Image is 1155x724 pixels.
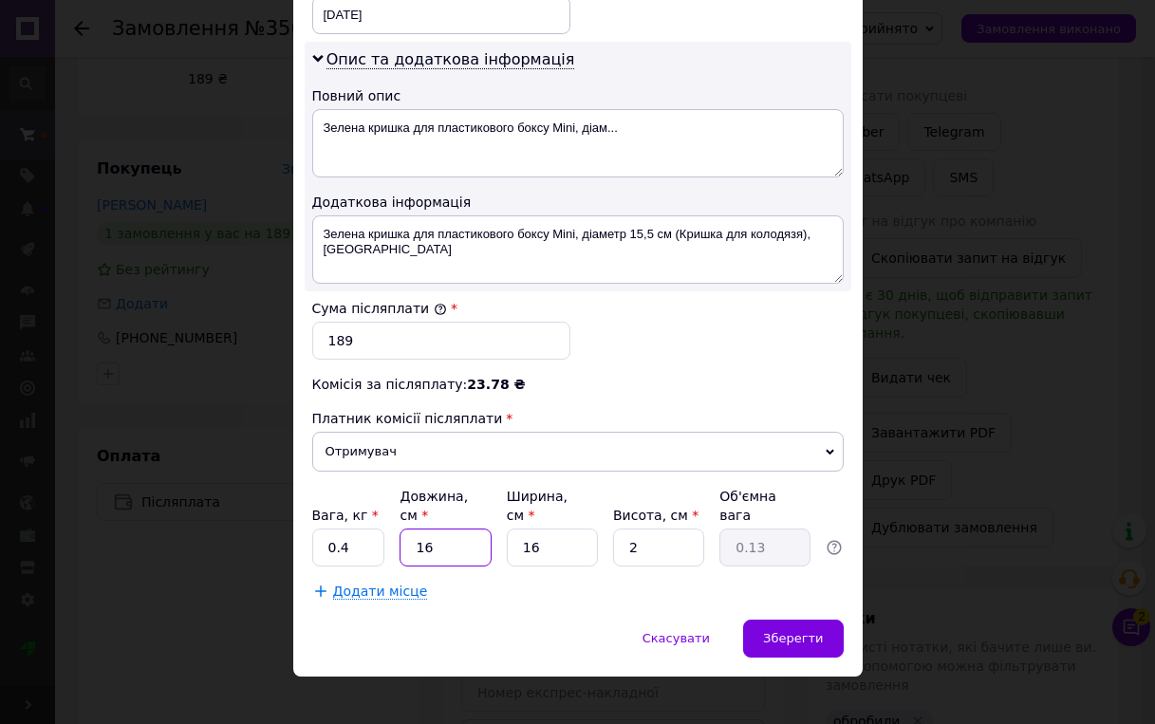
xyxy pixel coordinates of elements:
[400,489,468,523] label: Довжина, см
[643,631,710,645] span: Скасувати
[312,432,844,472] span: Отримувач
[326,50,575,69] span: Опис та додаткова інформація
[312,301,447,316] label: Сума післяплати
[312,508,379,523] label: Вага, кг
[312,375,844,394] div: Комісія за післяплату:
[507,489,568,523] label: Ширина, см
[763,631,823,645] span: Зберегти
[312,215,844,284] textarea: Зелена кришка для пластикового боксу Mini, діаметр 15,5 см (Кришка для колодязя), [GEOGRAPHIC_DATA]
[312,86,844,105] div: Повний опис
[613,508,699,523] label: Висота, см
[312,193,844,212] div: Додаткова інформація
[312,109,844,177] textarea: Зелена кришка для пластикового боксу Mini, діам...
[333,584,428,600] span: Додати місце
[719,487,810,525] div: Об'ємна вага
[467,377,525,392] span: 23.78 ₴
[312,411,503,426] span: Платник комісії післяплати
